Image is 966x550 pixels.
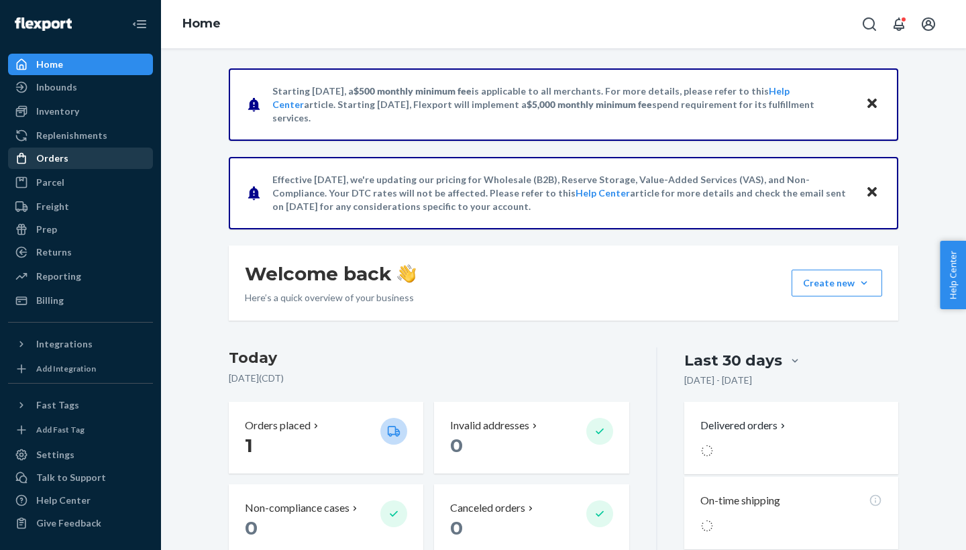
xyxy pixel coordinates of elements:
div: Help Center [36,494,91,507]
div: Billing [36,294,64,307]
div: Integrations [36,337,93,351]
div: Reporting [36,270,81,283]
a: Home [182,16,221,31]
button: Give Feedback [8,512,153,534]
button: Orders placed 1 [229,402,423,474]
p: Effective [DATE], we're updating our pricing for Wholesale (B2B), Reserve Storage, Value-Added Se... [272,173,853,213]
a: Prep [8,219,153,240]
a: Billing [8,290,153,311]
div: Talk to Support [36,471,106,484]
button: Integrations [8,333,153,355]
div: Add Integration [36,363,96,374]
button: Open notifications [885,11,912,38]
button: Close [863,95,881,114]
a: Freight [8,196,153,217]
p: Here’s a quick overview of your business [245,291,416,305]
a: Help Center [576,187,630,199]
p: Starting [DATE], a is applicable to all merchants. For more details, please refer to this article... [272,85,853,125]
div: Inventory [36,105,79,118]
div: Inbounds [36,80,77,94]
a: Talk to Support [8,467,153,488]
button: Invalid addresses 0 [434,402,629,474]
button: Create new [792,270,882,296]
a: Parcel [8,172,153,193]
span: 0 [450,516,463,539]
p: Non-compliance cases [245,500,350,516]
h3: Today [229,347,629,369]
span: $5,000 monthly minimum fee [527,99,652,110]
button: Close [863,183,881,203]
div: Last 30 days [684,350,782,371]
span: 1 [245,434,253,457]
div: Home [36,58,63,71]
a: Reporting [8,266,153,287]
a: Orders [8,148,153,169]
p: [DATE] - [DATE] [684,374,752,387]
button: Fast Tags [8,394,153,416]
button: Delivered orders [700,418,788,433]
p: Invalid addresses [450,418,529,433]
div: Freight [36,200,69,213]
span: 0 [245,516,258,539]
a: Returns [8,241,153,263]
img: hand-wave emoji [397,264,416,283]
p: On-time shipping [700,493,780,508]
p: Orders placed [245,418,311,433]
div: Returns [36,245,72,259]
button: Close Navigation [126,11,153,38]
div: Parcel [36,176,64,189]
div: Fast Tags [36,398,79,412]
span: 0 [450,434,463,457]
a: Inventory [8,101,153,122]
div: Add Fast Tag [36,424,85,435]
button: Help Center [940,241,966,309]
a: Add Fast Tag [8,421,153,439]
div: Orders [36,152,68,165]
a: Inbounds [8,76,153,98]
span: $500 monthly minimum fee [354,85,472,97]
button: Open account menu [915,11,942,38]
a: Add Integration [8,360,153,378]
a: Home [8,54,153,75]
p: [DATE] ( CDT ) [229,372,629,385]
a: Help Center [8,490,153,511]
button: Open Search Box [856,11,883,38]
h1: Welcome back [245,262,416,286]
img: Flexport logo [15,17,72,31]
div: Settings [36,448,74,461]
div: Give Feedback [36,516,101,530]
a: Replenishments [8,125,153,146]
p: Canceled orders [450,500,525,516]
ol: breadcrumbs [172,5,231,44]
div: Replenishments [36,129,107,142]
a: Settings [8,444,153,465]
div: Prep [36,223,57,236]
